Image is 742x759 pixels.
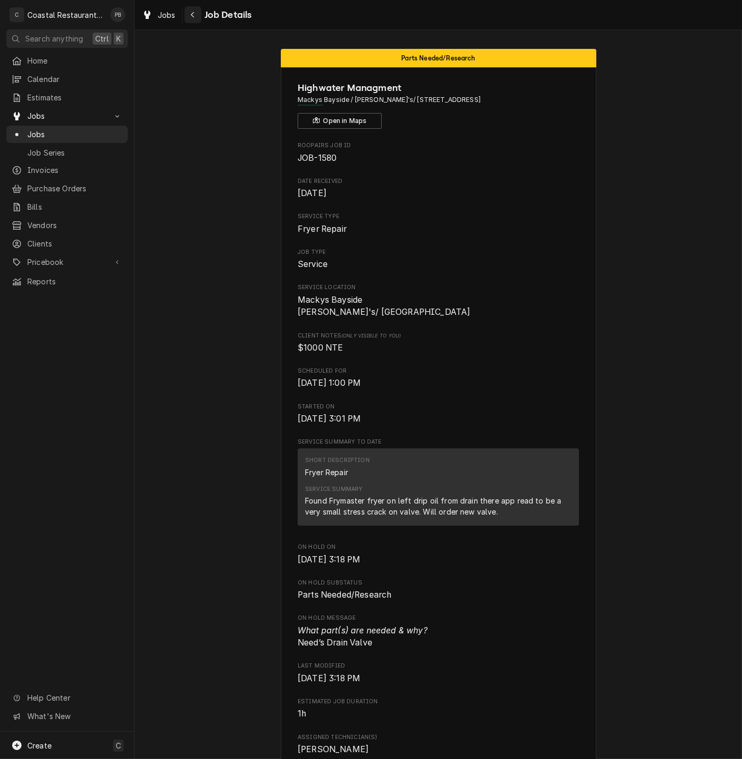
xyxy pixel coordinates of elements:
span: Parts Needed/Research [401,55,475,61]
span: Service [298,259,328,269]
a: Bills [6,198,128,216]
div: PB [110,7,125,22]
span: (Only Visible to You) [341,333,401,339]
div: Service Summary To Date [298,438,579,530]
span: Job Series [27,147,123,158]
span: Fryer Repair [298,224,347,234]
span: Purchase Orders [27,183,123,194]
a: Go to Help Center [6,689,128,706]
span: Roopairs Job ID [298,141,579,150]
a: Estimates [6,89,128,106]
div: Service Location [298,283,579,319]
a: Vendors [6,217,128,234]
span: Scheduled For [298,367,579,375]
span: Jobs [158,9,176,20]
span: Job Type [298,248,579,257]
div: Found Frymaster fryer on left drip oil from drain there app read to be a very small stress crack ... [305,495,572,517]
span: Estimates [27,92,123,103]
div: On Hold SubStatus [298,579,579,601]
span: Search anything [25,33,83,44]
span: [object Object] [298,342,579,354]
a: Clients [6,235,128,252]
span: [DATE] 3:18 PM [298,555,360,565]
span: Pricebook [27,257,107,268]
span: [PERSON_NAME] [298,744,369,754]
div: Phill Blush's Avatar [110,7,125,22]
a: Jobs [6,126,128,143]
span: Address [298,95,579,105]
i: What part(s) are needed & why? [298,625,428,635]
div: Job Type [298,248,579,271]
span: On Hold Message [298,624,579,649]
span: [DATE] 1:00 PM [298,378,361,388]
span: On Hold On [298,543,579,551]
span: Assigned Technician(s) [298,733,579,742]
div: Service Summary [298,448,579,530]
span: Date Received [298,177,579,186]
div: Coastal Restaurant Repair [27,9,105,20]
span: $1000 NTE [298,343,343,353]
div: Date Received [298,177,579,200]
span: What's New [27,711,121,722]
span: Started On [298,413,579,425]
span: Invoices [27,165,123,176]
span: Jobs [27,129,123,140]
div: Roopairs Job ID [298,141,579,164]
button: Open in Maps [298,113,382,129]
span: Last Modified [298,672,579,685]
span: Service Location [298,283,579,292]
div: Scheduled For [298,367,579,389]
span: Calendar [27,74,123,85]
div: C [9,7,24,22]
div: Status [281,49,596,67]
span: Bills [27,201,123,212]
span: Parts Needed/Research [298,590,391,600]
span: Service Type [298,223,579,235]
span: 1h [298,709,306,719]
a: Job Series [6,144,128,161]
span: C [116,740,121,751]
div: Started On [298,403,579,425]
span: Service Type [298,212,579,221]
a: Jobs [138,6,180,24]
span: Home [27,55,123,66]
span: Job Type [298,258,579,271]
span: Client Notes [298,332,579,340]
div: Assigned Technician(s) [298,733,579,756]
a: Calendar [6,70,128,88]
div: Service Summary [305,485,362,494]
span: Job Details [201,8,252,22]
a: Invoices [6,161,128,179]
span: Started On [298,403,579,411]
span: Estimated Job Duration [298,698,579,706]
button: Navigate back [185,6,201,23]
span: Last Modified [298,662,579,670]
span: Date Received [298,187,579,200]
span: Service Location [298,294,579,319]
span: On Hold Message [298,614,579,622]
div: Service Type [298,212,579,235]
span: Scheduled For [298,377,579,389]
span: [DATE] [298,188,327,198]
span: On Hold On [298,553,579,566]
span: K [116,33,121,44]
span: [DATE] 3:18 PM [298,673,360,683]
span: Need’s Drain Valve [298,625,428,648]
span: JOB-1580 [298,153,337,163]
span: On Hold SubStatus [298,579,579,587]
div: Short Description [305,456,370,465]
a: Purchase Orders [6,180,128,197]
span: Mackys Bayside [PERSON_NAME]'s/ [GEOGRAPHIC_DATA] [298,295,470,317]
span: Vendors [27,220,123,231]
span: Ctrl [95,33,109,44]
span: Assigned Technician(s) [298,743,579,756]
div: Client Information [298,81,579,129]
a: Go to Jobs [6,107,128,125]
div: [object Object] [298,332,579,354]
div: Fryer Repair [305,467,348,478]
div: On Hold On [298,543,579,566]
div: Last Modified [298,662,579,684]
a: Reports [6,273,128,290]
span: Jobs [27,110,107,121]
span: Create [27,741,52,750]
